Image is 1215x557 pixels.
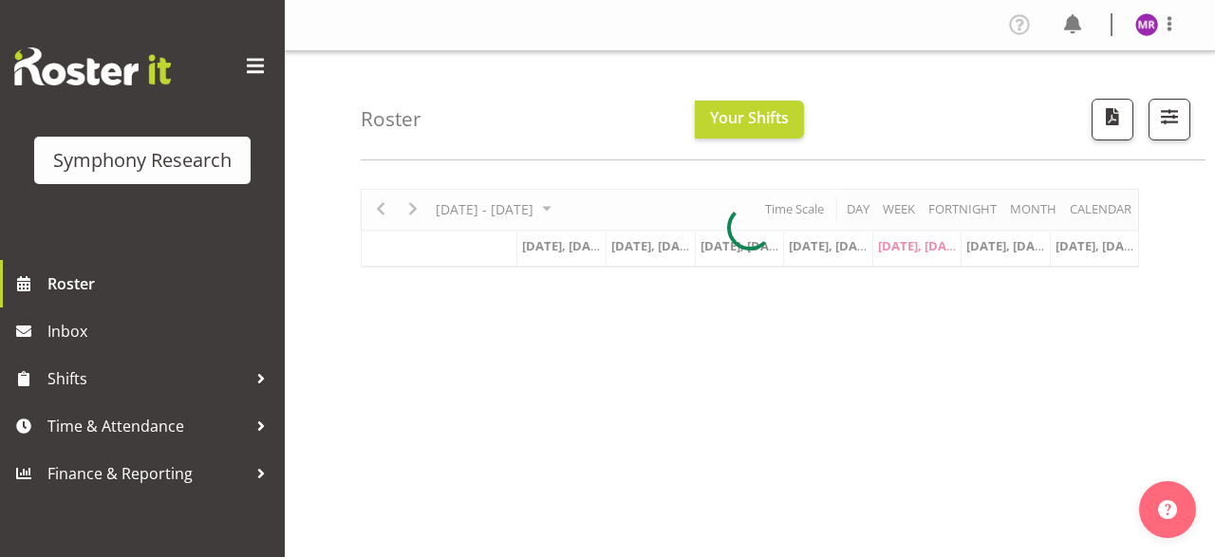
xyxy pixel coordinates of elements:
button: Download a PDF of the roster according to the set date range. [1092,99,1133,140]
div: Symphony Research [53,146,232,175]
span: Inbox [47,317,275,345]
img: minu-rana11870.jpg [1135,13,1158,36]
span: Roster [47,269,275,298]
img: Rosterit website logo [14,47,171,85]
button: Filter Shifts [1149,99,1190,140]
span: Your Shifts [710,107,789,128]
span: Time & Attendance [47,412,247,440]
button: Your Shifts [695,101,804,139]
h4: Roster [361,108,421,130]
img: help-xxl-2.png [1158,500,1177,519]
span: Finance & Reporting [47,459,247,488]
span: Shifts [47,364,247,393]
